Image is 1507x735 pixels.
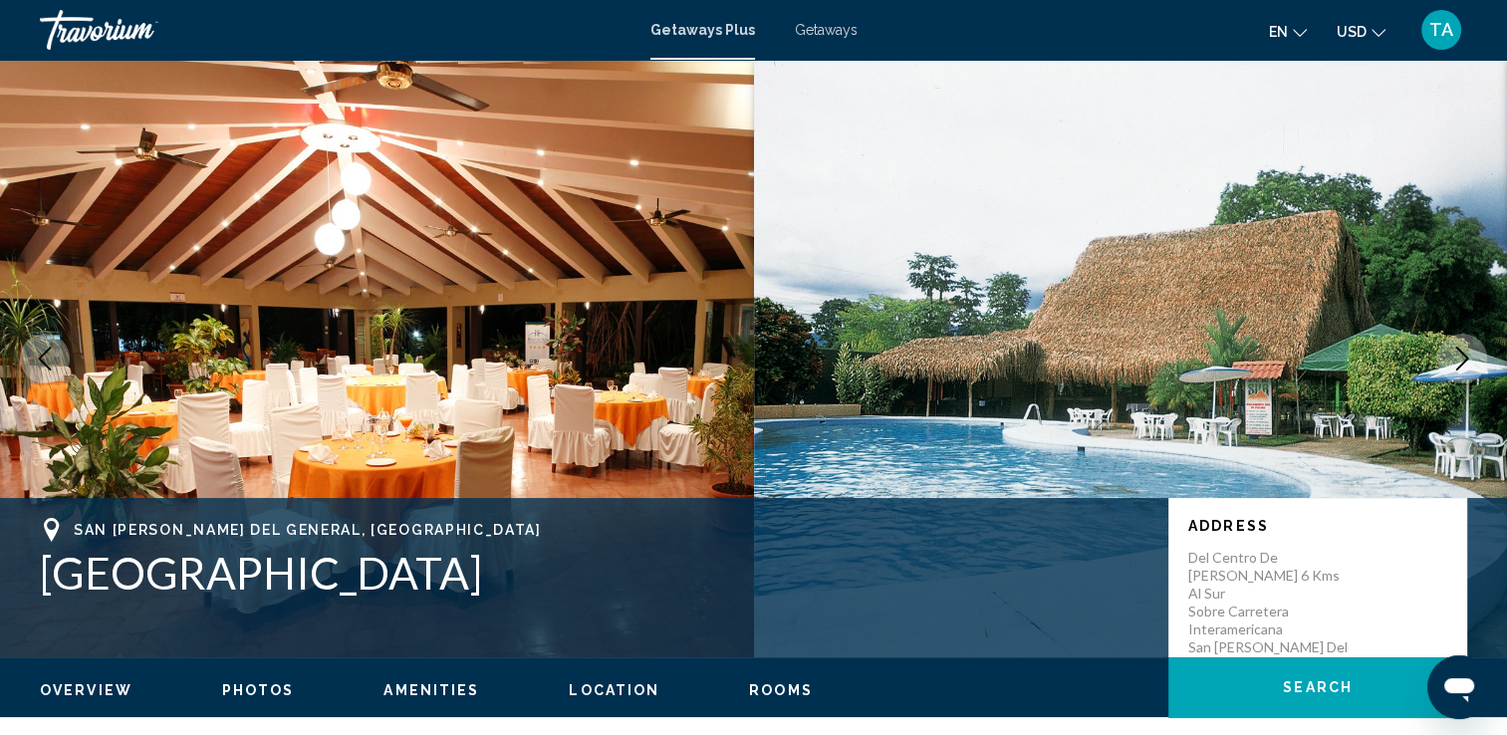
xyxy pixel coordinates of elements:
button: Previous image [20,334,70,383]
span: TA [1429,20,1453,40]
button: Change language [1269,17,1307,46]
span: en [1269,24,1288,40]
span: USD [1337,24,1367,40]
h1: [GEOGRAPHIC_DATA] [40,547,1148,599]
button: Search [1168,657,1467,717]
p: Del centro de [PERSON_NAME] 6 kms al sur sobre Carretera Interamericana San [PERSON_NAME] del Gen... [1188,549,1348,692]
p: Address [1188,518,1447,534]
a: Getaways [795,22,858,38]
button: Location [569,681,659,699]
button: Amenities [383,681,479,699]
span: Search [1283,680,1353,696]
button: Change currency [1337,17,1385,46]
button: Next image [1437,334,1487,383]
span: Photos [222,682,295,698]
button: User Menu [1415,9,1467,51]
span: Amenities [383,682,479,698]
span: San [PERSON_NAME] del General, [GEOGRAPHIC_DATA] [74,522,542,538]
button: Photos [222,681,295,699]
span: Rooms [749,682,813,698]
span: Location [569,682,659,698]
a: Getaways Plus [650,22,755,38]
iframe: Button to launch messaging window [1427,655,1491,719]
button: Rooms [749,681,813,699]
span: Overview [40,682,132,698]
a: Travorium [40,10,630,50]
button: Overview [40,681,132,699]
